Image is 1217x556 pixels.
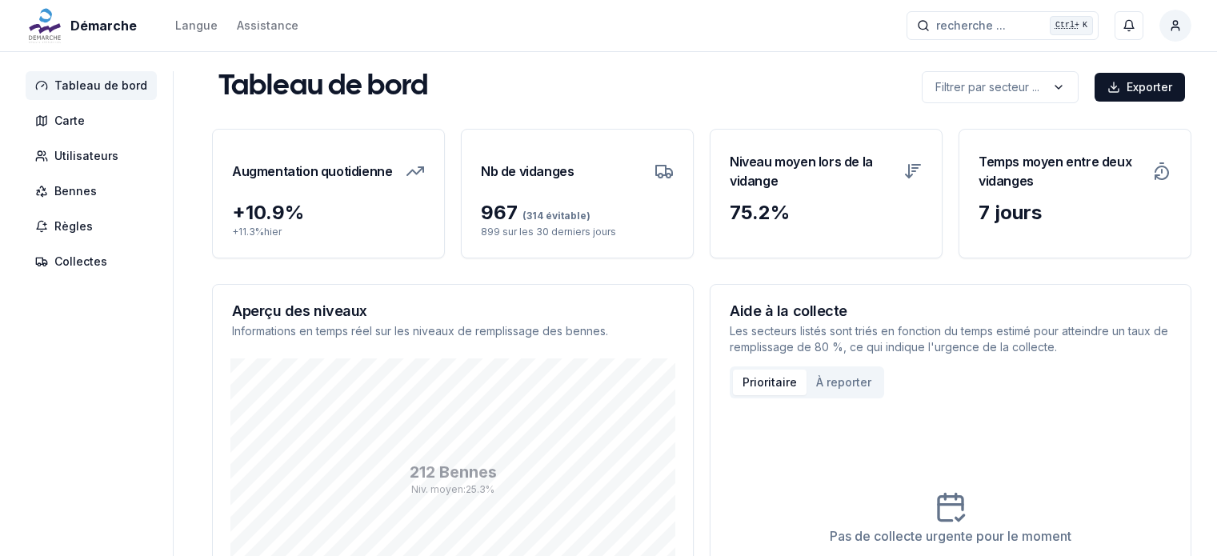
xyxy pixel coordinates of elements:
[481,149,574,194] h3: Nb de vidanges
[218,71,428,103] h1: Tableau de bord
[26,177,163,206] a: Bennes
[907,11,1099,40] button: recherche ...Ctrl+K
[26,16,143,35] a: Démarche
[26,71,163,100] a: Tableau de bord
[26,212,163,241] a: Règles
[54,218,93,234] span: Règles
[175,16,218,35] button: Langue
[70,16,137,35] span: Démarche
[232,149,392,194] h3: Augmentation quotidienne
[807,370,881,395] button: À reporter
[232,304,674,318] h3: Aperçu des niveaux
[830,526,1071,546] div: Pas de collecte urgente pour le moment
[979,149,1143,194] h3: Temps moyen entre deux vidanges
[26,6,64,45] img: Démarche Logo
[54,254,107,270] span: Collectes
[54,183,97,199] span: Bennes
[935,79,1039,95] p: Filtrer par secteur ...
[26,247,163,276] a: Collectes
[26,142,163,170] a: Utilisateurs
[237,16,298,35] a: Assistance
[481,226,674,238] p: 899 sur les 30 derniers jours
[730,304,1171,318] h3: Aide à la collecte
[922,71,1079,103] button: label
[54,148,118,164] span: Utilisateurs
[232,226,425,238] p: + 11.3 % hier
[232,323,674,339] p: Informations en temps réel sur les niveaux de remplissage des bennes.
[481,200,674,226] div: 967
[26,106,163,135] a: Carte
[175,18,218,34] div: Langue
[232,200,425,226] div: + 10.9 %
[936,18,1006,34] span: recherche ...
[730,200,923,226] div: 75.2 %
[518,210,590,222] span: (314 évitable)
[54,78,147,94] span: Tableau de bord
[1095,73,1185,102] button: Exporter
[54,113,85,129] span: Carte
[730,323,1171,355] p: Les secteurs listés sont triés en fonction du temps estimé pour atteindre un taux de remplissage ...
[733,370,807,395] button: Prioritaire
[730,149,894,194] h3: Niveau moyen lors de la vidange
[979,200,1171,226] div: 7 jours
